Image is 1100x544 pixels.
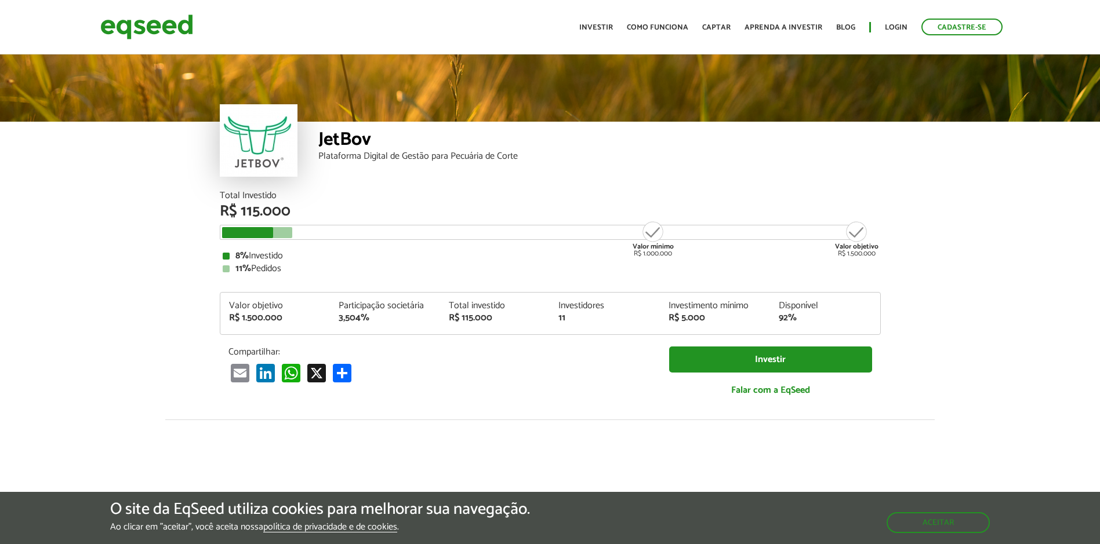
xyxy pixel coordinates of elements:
div: Investidores [558,301,651,311]
div: R$ 1.500.000 [229,313,322,323]
div: R$ 5.000 [669,313,761,323]
a: Blog [836,24,855,31]
div: Investimento mínimo [669,301,761,311]
div: 92% [779,313,872,323]
div: Participação societária [339,301,431,311]
div: Valor objetivo [229,301,322,311]
button: Aceitar [887,512,990,533]
strong: Valor mínimo [633,241,674,252]
a: Login [885,24,907,31]
p: Ao clicar em "aceitar", você aceita nossa . [110,521,530,532]
p: Compartilhar: [228,346,652,357]
a: Como funciona [627,24,688,31]
img: EqSeed [100,12,193,42]
a: X [305,363,328,382]
a: política de privacidade e de cookies [263,523,397,532]
a: Captar [702,24,731,31]
a: Cadastre-se [921,19,1003,35]
a: Email [228,363,252,382]
a: Falar com a EqSeed [669,378,872,402]
div: JetBov [318,130,881,152]
a: Share [331,363,354,382]
a: Investir [579,24,613,31]
div: R$ 1.500.000 [835,220,878,257]
a: WhatsApp [279,363,303,382]
div: R$ 115.000 [449,313,542,323]
a: LinkedIn [254,363,277,382]
strong: 11% [235,261,251,276]
div: Investido [223,251,878,261]
div: R$ 1.000.000 [631,220,675,257]
strong: 8% [235,248,249,264]
strong: Valor objetivo [835,241,878,252]
a: Investir [669,346,872,373]
div: Pedidos [223,264,878,273]
div: R$ 115.000 [220,204,881,219]
div: Total Investido [220,191,881,200]
div: Total investido [449,301,542,311]
div: 11 [558,313,651,323]
a: Aprenda a investir [745,24,822,31]
div: 3,504% [339,313,431,323]
div: Plataforma Digital de Gestão para Pecuária de Corte [318,152,881,161]
h5: O site da EqSeed utiliza cookies para melhorar sua navegação. [110,501,530,519]
div: Disponível [779,301,872,311]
